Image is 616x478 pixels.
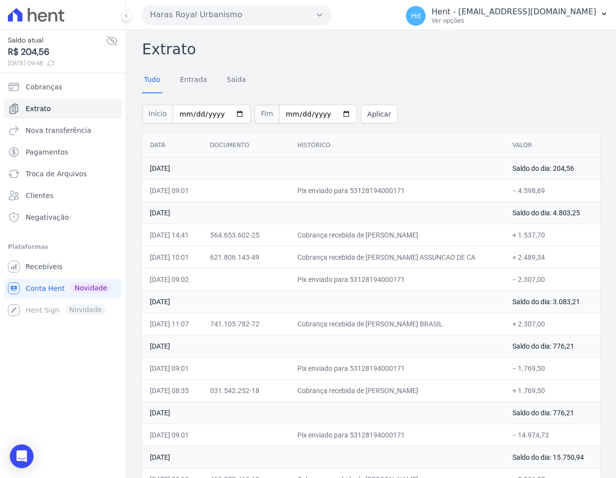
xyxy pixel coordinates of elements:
[202,313,290,335] td: 741.105.782-72
[142,157,505,179] td: [DATE]
[290,313,505,335] td: Cobrança recebida de [PERSON_NAME] BRASIL
[290,379,505,401] td: Cobrança recebida de [PERSON_NAME]
[432,7,596,17] p: Hent - [EMAIL_ADDRESS][DOMAIN_NAME]
[142,401,505,424] td: [DATE]
[142,38,600,60] h2: Extrato
[26,125,91,135] span: Nova transferência
[142,5,331,25] button: Haras Royal Urbanismo
[4,186,122,205] a: Clientes
[142,201,505,224] td: [DATE]
[8,77,118,320] nav: Sidebar
[4,207,122,227] a: Negativação
[8,59,106,68] span: [DATE] 09:48
[202,224,290,246] td: 564.653.602-25
[361,105,398,123] button: Aplicar
[505,246,600,268] td: + 2.489,34
[142,268,202,290] td: [DATE] 09:02
[290,133,505,158] th: Histórico
[4,279,122,298] a: Conta Hent Novidade
[202,379,290,401] td: 031.542.252-18
[8,241,118,253] div: Plataformas
[505,335,600,357] td: Saldo do dia: 776,21
[505,379,600,401] td: + 1.769,50
[142,224,202,246] td: [DATE] 14:41
[26,169,87,179] span: Troca de Arquivos
[290,268,505,290] td: Pix enviado para 53128194000171
[505,401,600,424] td: Saldo do dia: 776,21
[505,446,600,468] td: Saldo do dia: 15.750,94
[10,444,34,468] div: Open Intercom Messenger
[290,357,505,379] td: Pix enviado para 53128194000171
[505,357,600,379] td: − 1.769,50
[505,179,600,201] td: − 4.598,69
[4,77,122,97] a: Cobranças
[8,45,106,59] span: R$ 204,56
[71,282,111,293] span: Novidade
[4,164,122,184] a: Troca de Arquivos
[4,257,122,277] a: Recebíveis
[26,82,62,92] span: Cobranças
[290,424,505,446] td: Pix enviado para 53128194000171
[142,424,202,446] td: [DATE] 09:01
[142,446,505,468] td: [DATE]
[26,191,53,200] span: Clientes
[4,120,122,140] a: Nova transferência
[398,2,616,30] button: Hd Hent - [EMAIL_ADDRESS][DOMAIN_NAME] Ver opções
[290,246,505,268] td: Cobrança recebida de [PERSON_NAME] ASSUNCAO DE CA
[178,68,209,93] a: Entrada
[142,133,202,158] th: Data
[142,68,162,93] a: Tudo
[4,142,122,162] a: Pagamentos
[142,357,202,379] td: [DATE] 09:01
[142,379,202,401] td: [DATE] 08:35
[142,246,202,268] td: [DATE] 10:01
[26,104,51,114] span: Extrato
[4,99,122,119] a: Extrato
[142,105,173,123] span: Início
[26,283,65,293] span: Conta Hent
[411,12,420,19] span: Hd
[505,290,600,313] td: Saldo do dia: 3.083,21
[505,157,600,179] td: Saldo do dia: 204,56
[290,224,505,246] td: Cobrança recebida de [PERSON_NAME]
[142,313,202,335] td: [DATE] 11:07
[142,290,505,313] td: [DATE]
[8,35,106,45] span: Saldo atual
[505,268,600,290] td: − 2.307,00
[26,147,68,157] span: Pagamentos
[225,68,248,93] a: Saída
[254,105,279,123] span: Fim
[202,133,290,158] th: Documento
[26,212,69,222] span: Negativação
[432,17,596,25] p: Ver opções
[505,133,600,158] th: Valor
[142,179,202,201] td: [DATE] 09:01
[505,201,600,224] td: Saldo do dia: 4.803,25
[505,313,600,335] td: + 2.307,00
[505,424,600,446] td: − 14.974,73
[290,179,505,201] td: Pix enviado para 53128194000171
[26,262,63,272] span: Recebíveis
[202,246,290,268] td: 621.806.143-49
[142,335,505,357] td: [DATE]
[505,224,600,246] td: + 1.537,70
